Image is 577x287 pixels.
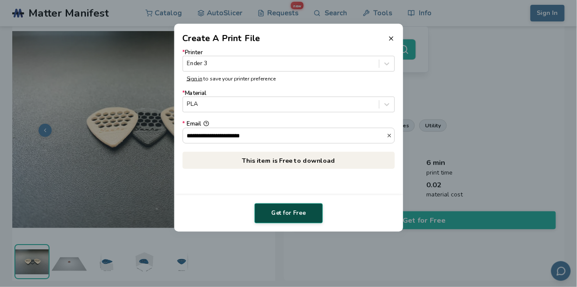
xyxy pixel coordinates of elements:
[182,49,395,71] label: Printer
[182,121,395,127] div: Email
[182,152,395,169] p: This item is Free to download
[187,75,202,82] a: Sign in
[182,32,260,45] h2: Create A Print File
[187,101,189,108] input: *MaterialPLA
[203,121,209,126] button: *Email
[187,76,391,82] p: to save your printer preference
[182,90,395,112] label: Material
[386,133,394,138] button: *Email
[183,128,386,143] input: *Email
[255,203,323,224] button: Get for Free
